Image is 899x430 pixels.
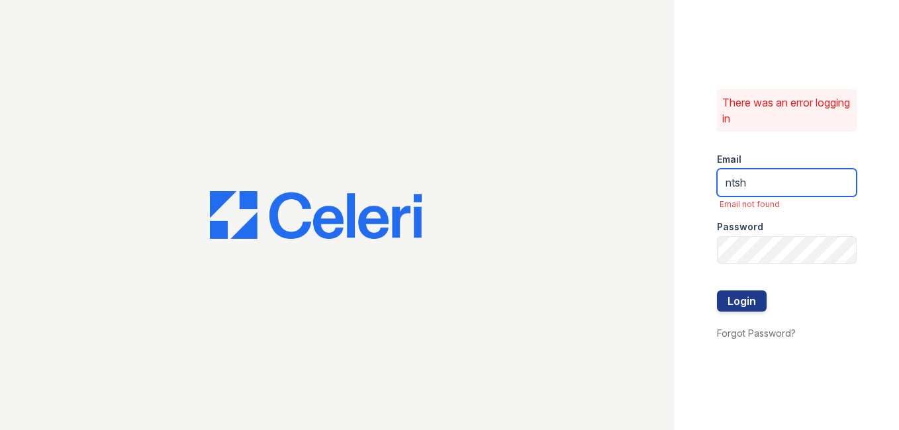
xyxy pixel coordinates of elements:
[720,199,857,210] span: Email not found
[210,191,422,239] img: CE_Logo_Blue-a8612792a0a2168367f1c8372b55b34899dd931a85d93a1a3d3e32e68fde9ad4.png
[717,220,763,234] label: Password
[717,327,796,339] a: Forgot Password?
[717,290,767,312] button: Login
[722,95,852,126] p: There was an error logging in
[717,153,741,166] label: Email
